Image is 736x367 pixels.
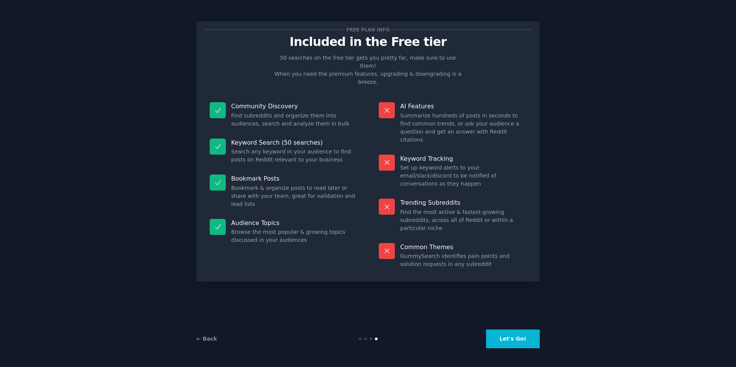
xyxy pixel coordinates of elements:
[231,148,357,164] dd: Search any keyword in your audience to find posts on Reddit relevant to your business
[400,164,526,188] dd: Set up keyword alerts to your email/slack/discord to be notified of conversations as they happen
[231,228,357,244] dd: Browse the most popular & growing topics discussed in your audiences
[231,175,357,183] p: Bookmark Posts
[400,102,526,110] p: AI Features
[196,336,217,342] a: ← Back
[400,243,526,251] p: Common Themes
[400,199,526,207] p: Trending Subreddits
[400,252,526,268] dd: GummySearch identifies pain points and solution requests in any subreddit
[400,155,526,163] p: Keyword Tracking
[231,139,357,147] p: Keyword Search (50 searches)
[400,208,526,232] dd: Find the most active & fastest-growing subreddits, across all of Reddit or within a particular niche
[231,219,357,227] p: Audience Topics
[231,112,357,128] dd: Find subreddits and organize them into audiences, search and analyze them in bulk
[345,26,391,34] span: Free plan info
[400,112,526,144] dd: Summarize hundreds of posts in seconds to find common trends, or ask your audience a question and...
[231,102,357,110] p: Community Discovery
[204,35,532,49] p: Included in the Free tier
[486,329,540,348] button: Let's Go!
[271,54,465,86] p: 50 searches on the free tier gets you pretty far, make sure to use them! When you need the premiu...
[231,184,357,208] dd: Bookmark & organize posts to read later or share with your team, great for validation and lead lists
